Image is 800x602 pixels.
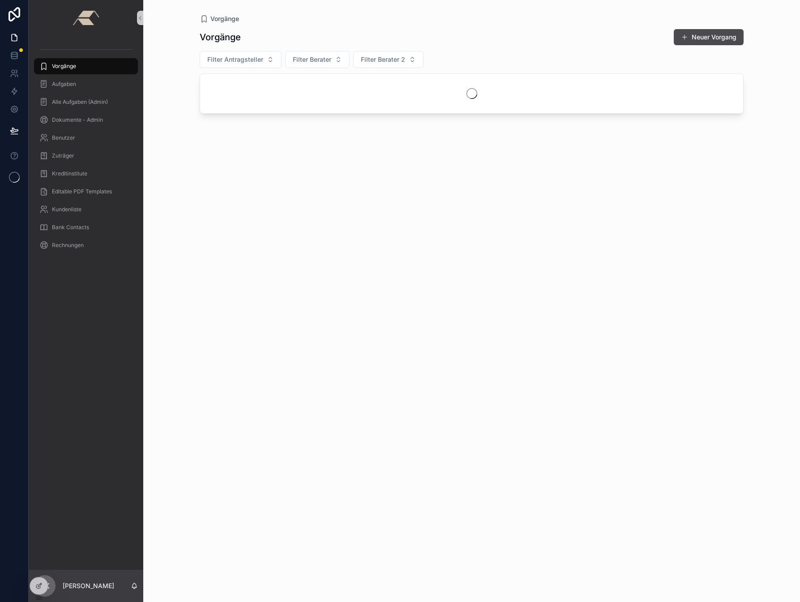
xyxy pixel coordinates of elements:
[285,51,350,68] button: Select Button
[34,76,138,92] a: Aufgaben
[674,29,744,45] button: Neuer Vorgang
[207,55,263,64] span: Filter Antragsteller
[34,112,138,128] a: Dokumente - Admin
[52,116,103,124] span: Dokumente - Admin
[34,130,138,146] a: Benutzer
[210,14,239,23] span: Vorgänge
[52,242,84,249] span: Rechnungen
[52,98,108,106] span: Alle Aufgaben (Admin)
[52,81,76,88] span: Aufgaben
[200,51,282,68] button: Select Button
[34,201,138,218] a: Kundenliste
[52,170,87,177] span: Kreditinstitute
[200,31,241,43] h1: Vorgänge
[52,206,81,213] span: Kundenliste
[73,11,99,25] img: App logo
[34,58,138,74] a: Vorgänge
[52,63,76,70] span: Vorgänge
[34,184,138,200] a: Editable PDF Templates
[52,134,75,141] span: Benutzer
[52,188,112,195] span: Editable PDF Templates
[353,51,424,68] button: Select Button
[200,14,239,23] a: Vorgänge
[361,55,405,64] span: Filter Berater 2
[52,224,89,231] span: Bank Contacts
[52,152,74,159] span: Zuträger
[34,94,138,110] a: Alle Aufgaben (Admin)
[63,581,114,590] p: [PERSON_NAME]
[34,237,138,253] a: Rechnungen
[293,55,331,64] span: Filter Berater
[34,219,138,235] a: Bank Contacts
[34,148,138,164] a: Zuträger
[29,36,143,265] div: scrollable content
[34,166,138,182] a: Kreditinstitute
